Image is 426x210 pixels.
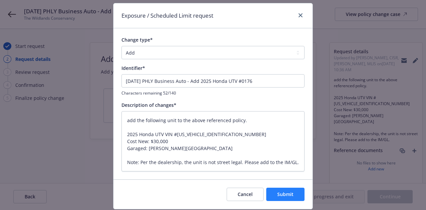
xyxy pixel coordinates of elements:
[238,191,253,197] span: Cancel
[121,90,305,96] span: Characters remaining 52/140
[121,37,153,43] span: Change type*
[266,188,305,201] button: Submit
[277,191,294,197] span: Submit
[227,188,264,201] button: Cancel
[121,65,145,71] span: Identifier*
[121,11,213,20] h1: Exposure / Scheduled Limit request
[297,11,305,19] a: close
[121,74,305,88] input: This will be shown in the policy change history list for your reference.
[121,111,305,171] textarea: add the following unit to the above referenced policy. 2025 Honda UTV VIN #[US_VEHICLE_IDENTIFICA...
[121,102,176,108] span: Description of changes*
